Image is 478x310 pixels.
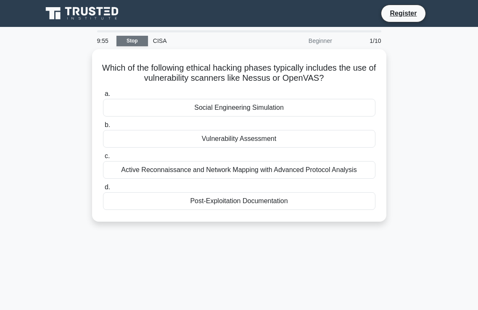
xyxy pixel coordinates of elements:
div: 9:55 [92,32,116,49]
span: c. [105,152,110,159]
div: Social Engineering Simulation [103,99,375,117]
div: CISA [148,32,264,49]
div: Post-Exploitation Documentation [103,192,375,210]
div: 1/10 [337,32,386,49]
h5: Which of the following ethical hacking phases typically includes the use of vulnerability scanner... [102,63,376,84]
a: Stop [116,36,148,46]
a: Register [385,8,422,19]
div: Vulnerability Assessment [103,130,375,148]
span: a. [105,90,110,97]
span: d. [105,183,110,191]
div: Active Reconnaissance and Network Mapping with Advanced Protocol Analysis [103,161,375,179]
div: Beginner [264,32,337,49]
span: b. [105,121,110,128]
